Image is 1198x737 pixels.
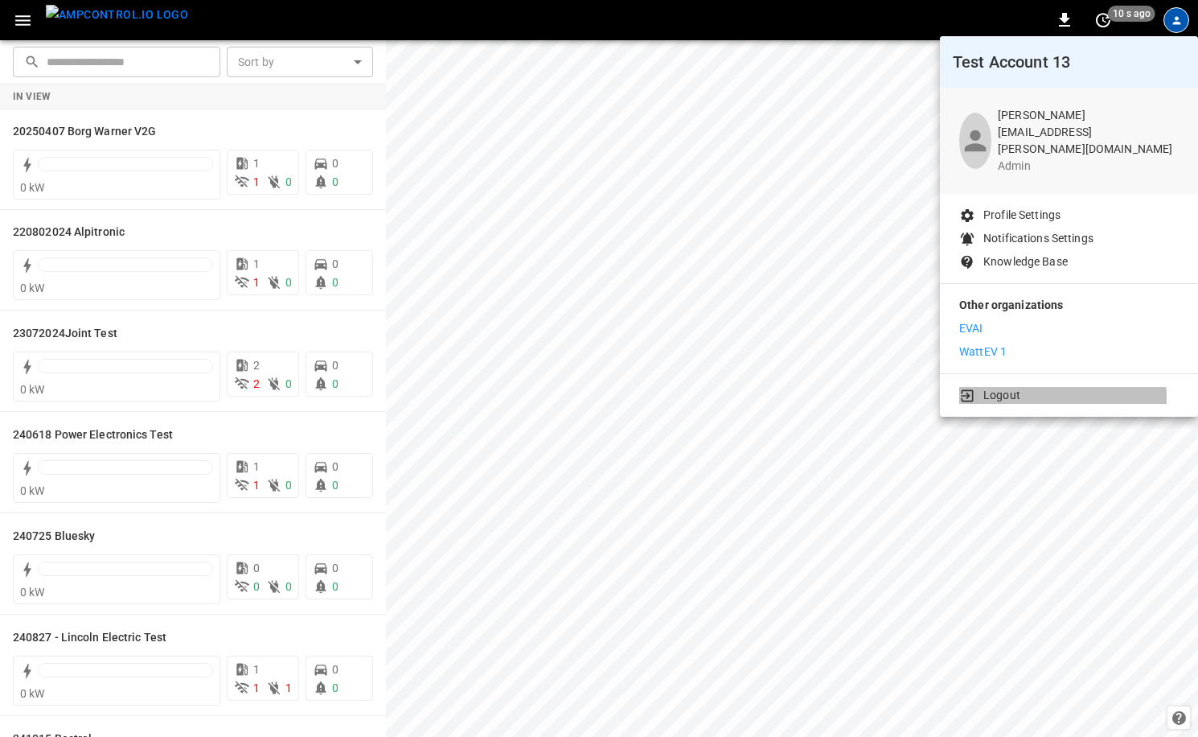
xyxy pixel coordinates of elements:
p: Knowledge Base [983,253,1068,270]
p: WattEV 1 [959,344,1007,360]
h6: Test Account 13 [953,49,1185,75]
div: profile-icon [959,113,991,169]
p: Logout [983,387,1020,404]
p: Notifications Settings [983,230,1093,247]
p: Profile Settings [983,207,1061,224]
p: [PERSON_NAME][EMAIL_ADDRESS][PERSON_NAME][DOMAIN_NAME] [998,107,1179,158]
p: Other organizations [959,297,1179,320]
p: admin [998,158,1179,175]
p: EVAI [959,320,983,337]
